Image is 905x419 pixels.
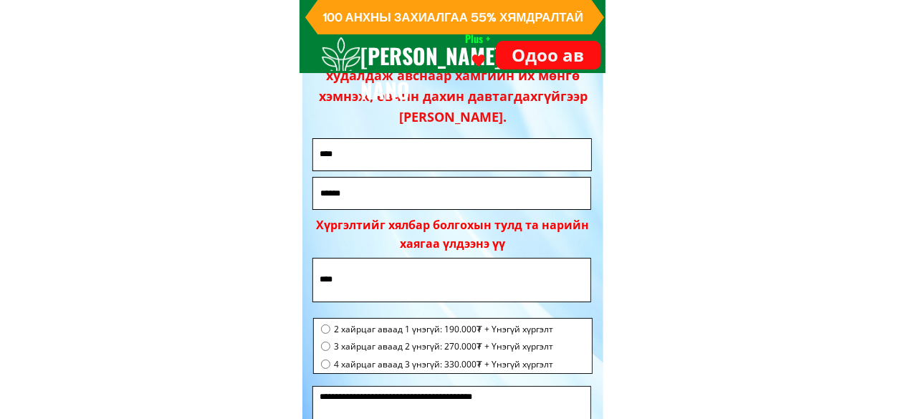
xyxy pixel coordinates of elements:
span: 4 хайрцаг аваад 3 үнэгүй: 330.000₮ + Үнэгүй хүргэлт [334,357,553,371]
h3: (*)Эмчийн зөвлөмж: 5-7 хайрцаг худалдаж авснаар хамгийн их мөнгө хэмнэж, өвчин дахин давтагдахгүй... [308,44,599,127]
div: Хүргэлтийг хялбар болгохын тулд та нарийн хаягаа үлдээнэ үү [316,216,589,253]
h3: [PERSON_NAME] NANO [360,39,519,107]
span: 3 хайрцаг аваад 2 үнэгүй: 270.000₮ + Үнэгүй хүргэлт [334,339,553,353]
p: Одоо ав [489,37,608,74]
span: 2 хайрцаг аваад 1 үнэгүй: 190.000₮ + Үнэгүй хүргэлт [334,322,553,336]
